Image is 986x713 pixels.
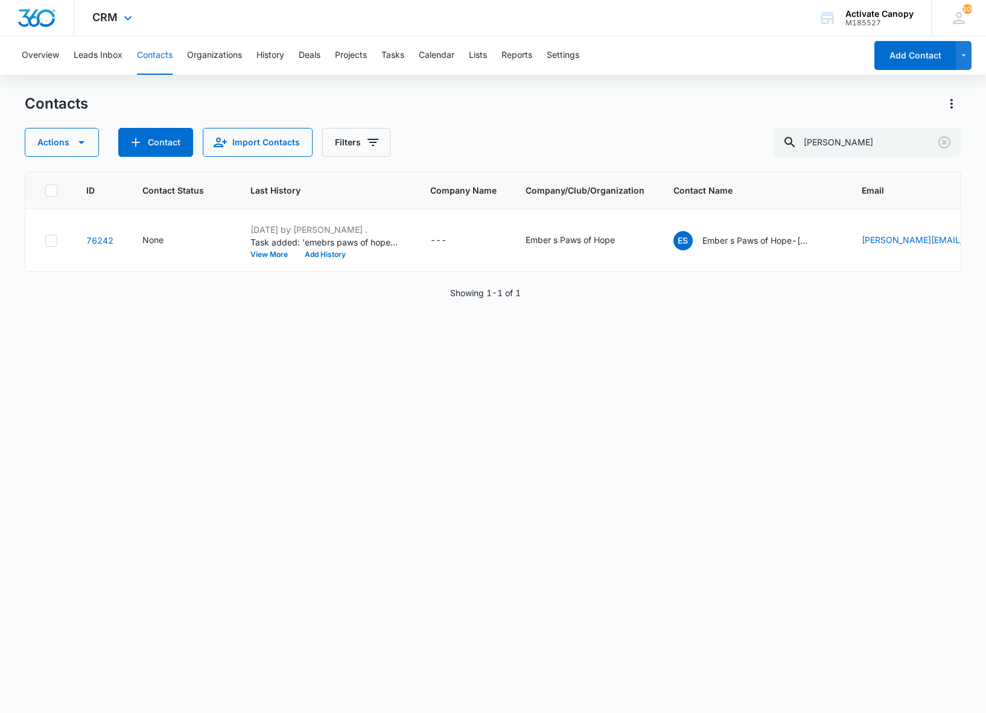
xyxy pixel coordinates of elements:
[187,36,242,75] button: Organizations
[74,36,122,75] button: Leads Inbox
[673,231,833,250] div: Contact Name - Ember s Paws of Hope-Timothy Nickels - Select to Edit Field
[137,36,173,75] button: Contacts
[962,4,972,14] span: 109
[450,287,521,299] p: Showing 1-1 of 1
[250,251,296,258] button: View More
[430,233,447,248] div: ---
[874,41,956,70] button: Add Contact
[419,36,454,75] button: Calendar
[203,128,313,157] button: Import Contacts
[86,184,96,197] span: ID
[92,11,118,24] span: CRM
[702,234,811,247] p: Ember s Paws of Hope-[PERSON_NAME]
[25,128,99,157] button: Actions
[673,231,693,250] span: Es
[22,36,59,75] button: Overview
[526,184,644,197] span: Company/Club/Organization
[299,36,320,75] button: Deals
[296,251,354,258] button: Add History
[526,233,637,248] div: Company/Club/Organization - Ember s Paws of Hope - Select to Edit Field
[547,36,579,75] button: Settings
[845,9,914,19] div: account name
[430,233,468,248] div: Company Name - - Select to Edit Field
[381,36,404,75] button: Tasks
[335,36,367,75] button: Projects
[25,95,88,113] h1: Contacts
[935,133,954,152] button: Clear
[142,233,164,246] div: None
[142,184,204,197] span: Contact Status
[256,36,284,75] button: History
[430,184,497,197] span: Company Name
[469,36,487,75] button: Lists
[773,128,961,157] input: Search Contacts
[962,4,972,14] div: notifications count
[673,184,815,197] span: Contact Name
[118,128,193,157] button: Add Contact
[942,94,961,113] button: Actions
[845,19,914,27] div: account id
[250,184,384,197] span: Last History
[86,235,113,246] a: Navigate to contact details page for Ember s Paws of Hope-Timothy Nickels
[862,233,982,246] a: [PERSON_NAME][EMAIL_ADDRESS][DOMAIN_NAME]
[142,233,185,248] div: Contact Status - None - Select to Edit Field
[250,223,401,236] p: [DATE] by [PERSON_NAME] .
[250,236,401,249] p: Task added: 'emebrs paws of hope-[PERSON_NAME]-waiting on response'
[501,36,532,75] button: Reports
[526,233,615,246] div: Ember s Paws of Hope
[322,128,390,157] button: Filters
